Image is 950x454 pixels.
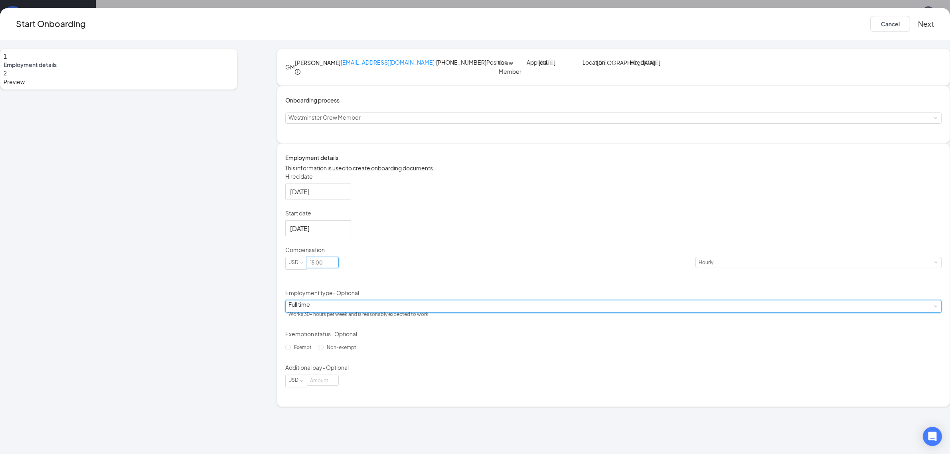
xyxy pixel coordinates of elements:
div: [object Object] [288,300,434,320]
button: Cancel [870,16,910,32]
div: Works 30+ hours per week and is reasonably expected to work [288,308,429,320]
p: Location [583,58,596,66]
p: [GEOGRAPHIC_DATA] [597,58,625,67]
p: [DATE] [644,58,672,67]
div: [object Object] [288,113,366,123]
p: · [PHONE_NUMBER] [341,58,486,68]
p: Applied [527,58,539,66]
span: Employment details [4,61,234,69]
h4: Employment details [285,153,942,162]
a: [EMAIL_ADDRESS][DOMAIN_NAME] [341,59,435,66]
div: Open Intercom Messenger [923,427,942,446]
h4: [PERSON_NAME] [295,58,341,67]
span: 2 [4,69,7,77]
p: Additional pay [285,363,942,371]
h4: Onboarding process [285,96,942,105]
input: Oct 20, 2025 [290,223,345,233]
div: USD [288,375,304,385]
p: Compensation [285,246,942,254]
p: Start date [285,209,942,217]
p: Hired date [285,172,942,180]
input: Oct 15, 2025 [290,187,345,197]
span: Preview [4,77,234,86]
input: Amount [307,375,338,385]
p: This information is used to create onboarding documents. [285,164,942,172]
p: Exemption status [285,330,942,338]
span: - Optional [331,330,357,338]
button: Next [918,16,934,32]
span: - Optional [333,289,359,296]
div: GM [285,63,295,71]
div: Hourly [699,257,719,268]
h3: Start Onboarding [16,17,86,30]
span: Non-exempt [324,344,359,350]
span: - Optional [322,364,349,371]
p: Employment type [285,289,942,297]
input: Amount [307,257,338,268]
span: Westminster Crew Member [288,114,361,121]
p: Hired [630,58,644,66]
span: Exempt [291,344,315,350]
p: Position [486,58,498,66]
p: [DATE] [539,58,563,67]
span: 1 [4,53,7,60]
div: USD [288,257,304,268]
span: info-circle [295,69,300,75]
p: Crew Member [499,58,523,76]
div: Full time [288,300,429,308]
